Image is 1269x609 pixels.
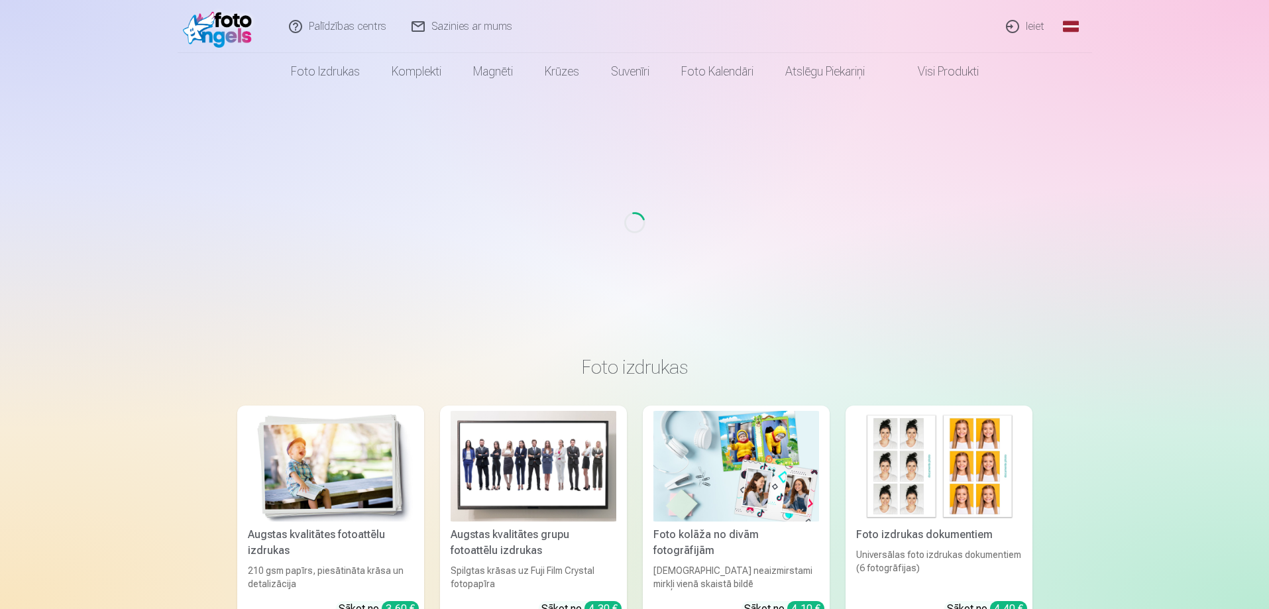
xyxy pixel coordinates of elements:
a: Komplekti [376,53,457,90]
div: [DEMOGRAPHIC_DATA] neaizmirstami mirkļi vienā skaistā bildē [648,564,824,590]
a: Visi produkti [881,53,995,90]
div: Foto izdrukas dokumentiem [851,527,1027,543]
a: Atslēgu piekariņi [769,53,881,90]
div: Augstas kvalitātes grupu fotoattēlu izdrukas [445,527,622,559]
div: Spilgtas krāsas uz Fuji Film Crystal fotopapīra [445,564,622,590]
a: Magnēti [457,53,529,90]
img: /fa1 [183,5,259,48]
div: Universālas foto izdrukas dokumentiem (6 fotogrāfijas) [851,548,1027,590]
div: Foto kolāža no divām fotogrāfijām [648,527,824,559]
a: Foto izdrukas [275,53,376,90]
div: 210 gsm papīrs, piesātināta krāsa un detalizācija [243,564,419,590]
img: Foto kolāža no divām fotogrāfijām [653,411,819,522]
a: Foto kalendāri [665,53,769,90]
img: Augstas kvalitātes fotoattēlu izdrukas [248,411,414,522]
h3: Foto izdrukas [248,355,1022,379]
img: Augstas kvalitātes grupu fotoattēlu izdrukas [451,411,616,522]
div: Augstas kvalitātes fotoattēlu izdrukas [243,527,419,559]
a: Suvenīri [595,53,665,90]
img: Foto izdrukas dokumentiem [856,411,1022,522]
a: Krūzes [529,53,595,90]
